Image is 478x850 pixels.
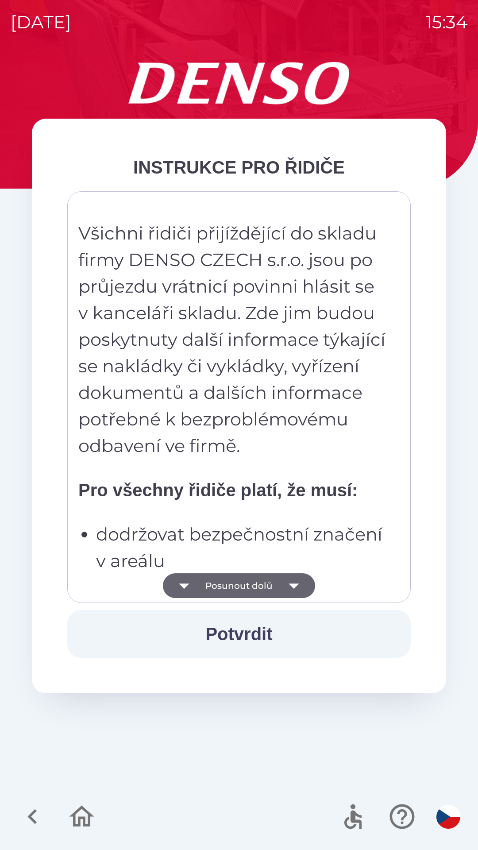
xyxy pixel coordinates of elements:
[67,154,411,181] div: INSTRUKCE PRO ŘIDIČE
[426,9,467,35] p: 15:34
[32,62,446,104] img: Logo
[78,480,358,500] strong: Pro všechny řidiče platí, že musí:
[436,805,460,829] img: cs flag
[163,573,315,598] button: Posunout dolů
[96,521,387,574] p: dodržovat bezpečnostní značení v areálu
[78,220,387,459] p: Všichni řidiči přijíždějící do skladu firmy DENSO CZECH s.r.o. jsou po průjezdu vrátnicí povinni ...
[11,9,71,35] p: [DATE]
[67,610,411,658] button: Potvrdit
